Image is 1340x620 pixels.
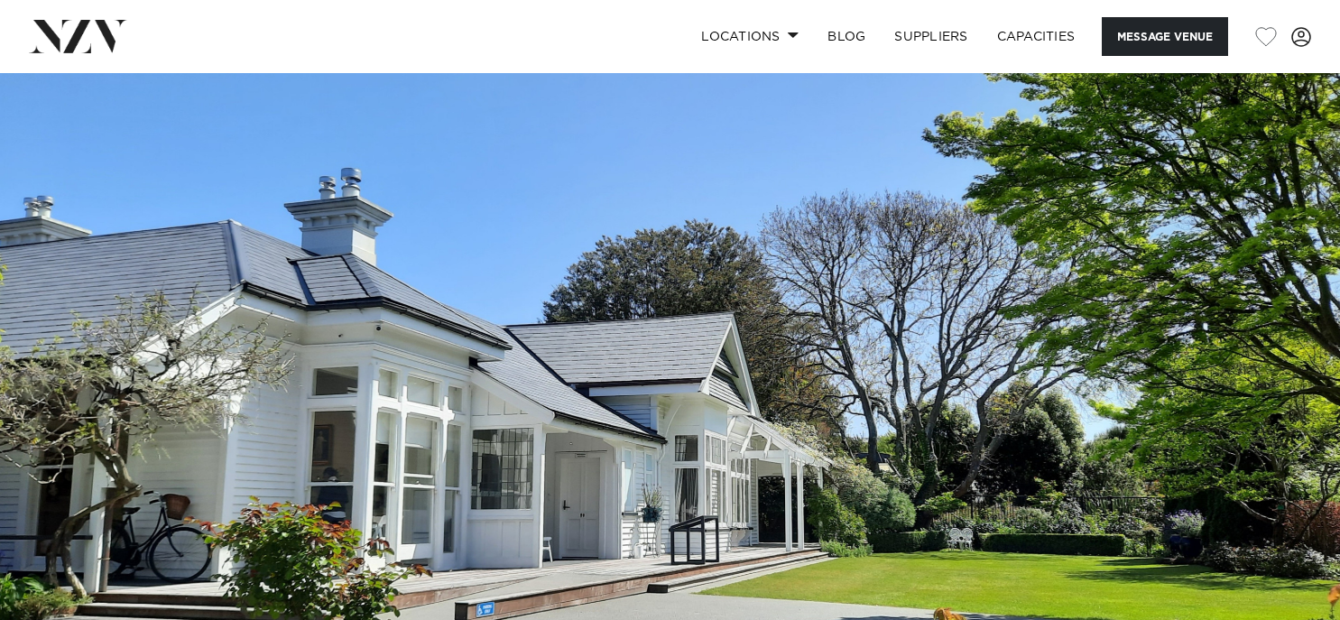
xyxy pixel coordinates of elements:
[1102,17,1228,56] button: Message Venue
[880,17,982,56] a: SUPPLIERS
[29,20,127,52] img: nzv-logo.png
[687,17,813,56] a: Locations
[813,17,880,56] a: BLOG
[983,17,1090,56] a: Capacities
